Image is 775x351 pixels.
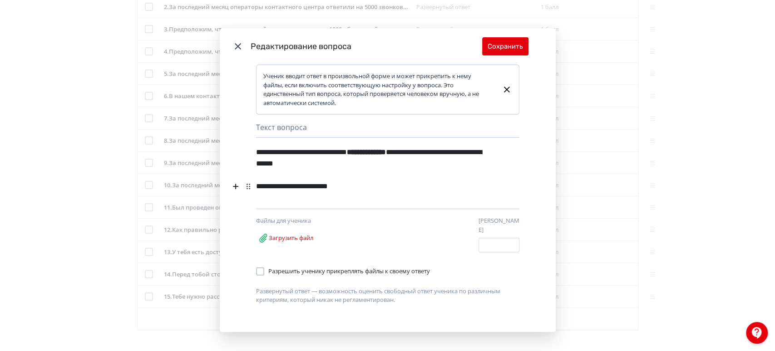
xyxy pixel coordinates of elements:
[263,72,495,107] div: Ученик вводит ответ в произвольной форме и может прикрепить к нему файлы, если включить соответст...
[251,40,482,53] div: Редактирование вопроса
[256,122,519,138] div: Текст вопроса
[482,37,528,55] button: Сохранить
[256,287,519,305] div: Развернутый ответ — возможность оценить свободный ответ ученика по различным критериям, который н...
[256,216,351,226] div: Файлы для ученика
[268,267,430,276] span: Разрешить ученику прикреплять файлы к своему ответу
[220,28,556,332] div: Modal
[479,216,519,234] label: [PERSON_NAME]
